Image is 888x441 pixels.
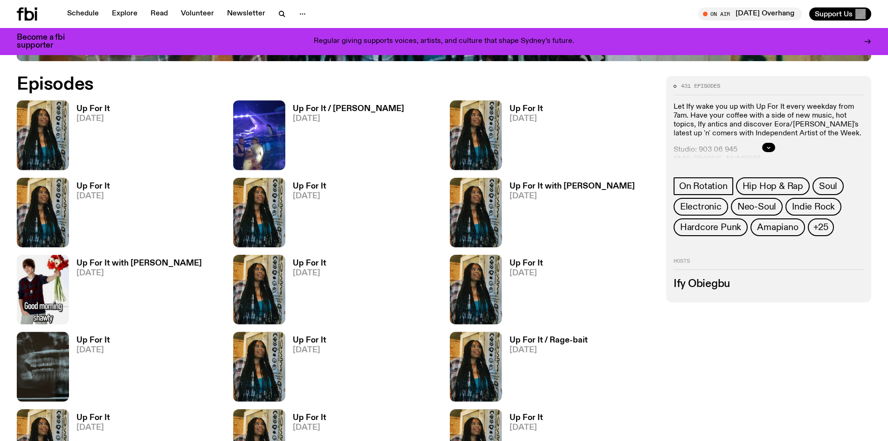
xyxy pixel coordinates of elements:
p: Let Ify wake you up with Up For It every weekday from 7am. Have your coffee with a side of new mu... [674,103,864,139]
span: [DATE] [509,115,543,123]
button: Support Us [809,7,871,21]
h3: Up For It with [PERSON_NAME] [509,182,635,190]
a: On Rotation [674,177,733,195]
h3: Up For It [76,182,110,190]
a: Up For It[DATE] [285,259,326,324]
h3: Up For It [509,105,543,113]
span: [DATE] [293,424,326,432]
span: [DATE] [293,346,326,354]
span: [DATE] [76,424,110,432]
a: Neo-Soul [731,198,783,216]
span: [DATE] [293,115,404,123]
span: 431 episodes [681,84,720,89]
h3: Become a fbi supporter [17,34,76,49]
a: Read [145,7,173,21]
span: [DATE] [293,269,326,277]
h3: Up For It [293,336,326,344]
a: Up For It[DATE] [285,182,326,247]
h2: Hosts [674,259,864,270]
img: Ify - a Brown Skin girl with black braided twists, looking up to the side with her tongue stickin... [450,255,502,324]
img: Ify - a Brown Skin girl with black braided twists, looking up to the side with her tongue stickin... [450,332,502,401]
h3: Up For It [76,414,110,422]
a: Hardcore Punk [674,218,748,236]
a: Up For It[DATE] [285,336,326,401]
h3: Up For It with [PERSON_NAME] [76,259,202,267]
img: Ify - a Brown Skin girl with black braided twists, looking up to the side with her tongue stickin... [17,178,69,247]
span: Support Us [815,10,853,18]
a: Up For It / [PERSON_NAME][DATE] [285,105,404,170]
span: [DATE] [293,192,326,200]
img: Ify - a Brown Skin girl with black braided twists, looking up to the side with her tongue stickin... [233,178,285,247]
a: Up For It[DATE] [69,182,110,247]
span: +25 [813,222,828,232]
button: On Air[DATE] Overhang [698,7,802,21]
span: Neo-Soul [737,202,776,212]
span: [DATE] [509,269,543,277]
h3: Up For It [293,414,326,422]
h3: Up For It [293,259,326,267]
span: [DATE] [76,192,110,200]
a: Explore [106,7,143,21]
h2: Episodes [17,76,583,93]
h3: Up For It [76,105,110,113]
span: Hip Hop & Rap [743,181,803,191]
a: Newsletter [221,7,271,21]
a: Up For It with [PERSON_NAME][DATE] [502,182,635,247]
a: Soul [812,177,844,195]
img: Ify - a Brown Skin girl with black braided twists, looking up to the side with her tongue stickin... [450,178,502,247]
span: Indie Rock [792,202,835,212]
span: Amapiano [757,222,798,232]
span: On Rotation [679,181,728,191]
img: Ify - a Brown Skin girl with black braided twists, looking up to the side with her tongue stickin... [450,100,502,170]
a: Indie Rock [785,198,841,216]
span: [DATE] [509,192,635,200]
img: Ify - a Brown Skin girl with black braided twists, looking up to the side with her tongue stickin... [233,255,285,324]
span: [DATE] [76,346,110,354]
a: Amapiano [750,218,805,236]
a: Hip Hop & Rap [736,177,810,195]
span: Soul [819,181,837,191]
h3: Up For It [293,182,326,190]
img: Ify - a Brown Skin girl with black braided twists, looking up to the side with her tongue stickin... [17,100,69,170]
h3: Ify Obiegbu [674,279,864,289]
img: Ify - a Brown Skin girl with black braided twists, looking up to the side with her tongue stickin... [233,332,285,401]
h3: Up For It / Rage-bait [509,336,588,344]
span: Electronic [680,202,722,212]
a: Up For It[DATE] [502,259,543,324]
a: Up For It[DATE] [502,105,543,170]
p: Regular giving supports voices, artists, and culture that shape Sydney’s future. [314,37,574,46]
h3: Up For It [509,259,543,267]
span: Hardcore Punk [680,222,741,232]
span: [DATE] [509,346,588,354]
span: [DATE] [76,115,110,123]
a: Schedule [62,7,104,21]
span: [DATE] [76,269,202,277]
a: Up For It / Rage-bait[DATE] [502,336,588,401]
span: [DATE] [509,424,543,432]
h3: Up For It [509,414,543,422]
a: Volunteer [175,7,220,21]
a: Up For It[DATE] [69,105,110,170]
button: +25 [808,218,834,236]
a: Electronic [674,198,728,216]
a: Up For It with [PERSON_NAME][DATE] [69,259,202,324]
h3: Up For It [76,336,110,344]
h3: Up For It / [PERSON_NAME] [293,105,404,113]
a: Up For It[DATE] [69,336,110,401]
